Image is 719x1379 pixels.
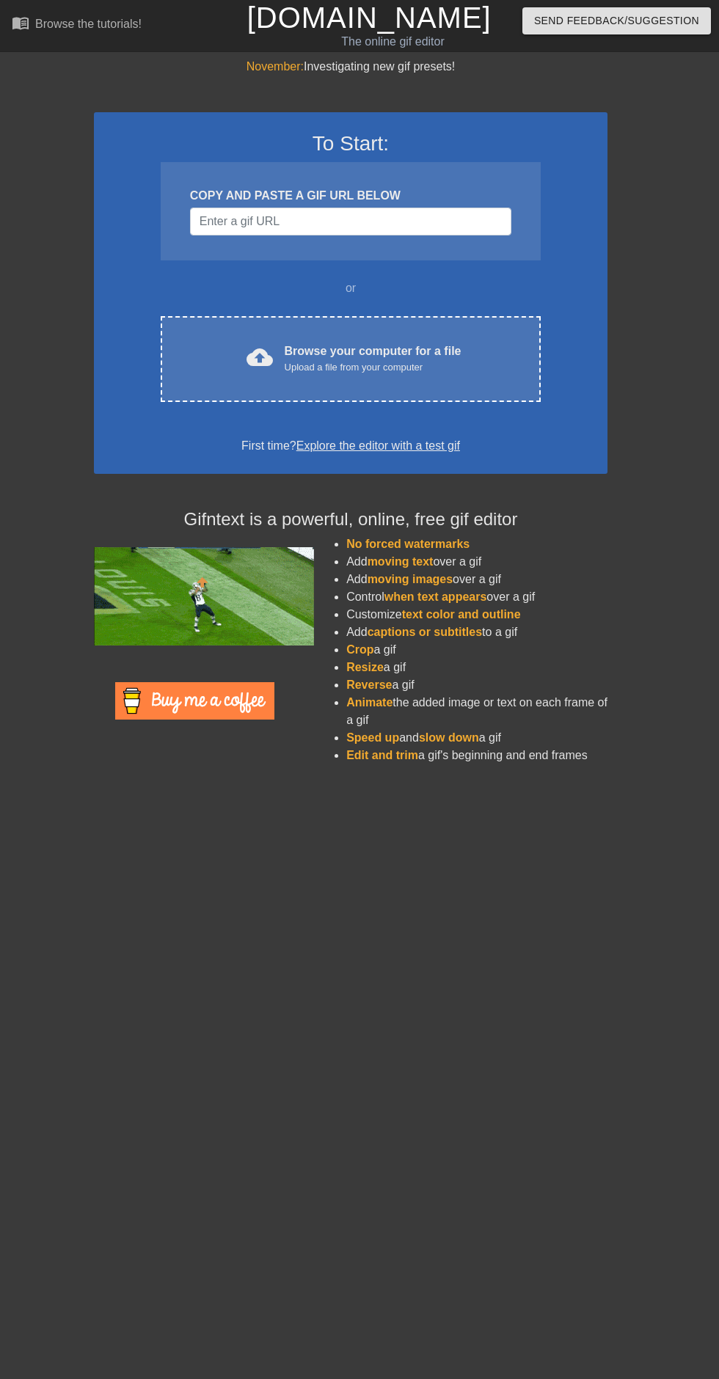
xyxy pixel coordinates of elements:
li: a gif [346,641,607,659]
span: November: [247,60,304,73]
div: Investigating new gif presets! [94,58,607,76]
a: Browse the tutorials! [12,14,142,37]
li: and a gif [346,729,607,747]
li: Add to a gif [346,623,607,641]
a: Explore the editor with a test gif [296,439,460,452]
li: a gif [346,676,607,694]
a: [DOMAIN_NAME] [247,1,492,34]
div: COPY AND PASTE A GIF URL BELOW [190,187,511,205]
img: football_small.gif [94,547,314,645]
li: a gif [346,659,607,676]
div: or [132,279,569,297]
div: Upload a file from your computer [285,360,461,375]
li: Control over a gif [346,588,607,606]
span: No forced watermarks [346,538,470,550]
span: slow down [419,731,479,744]
h3: To Start: [113,131,588,156]
span: cloud_upload [247,344,273,370]
span: Send Feedback/Suggestion [534,12,699,30]
div: Browse the tutorials! [35,18,142,30]
span: text color and outline [402,608,521,621]
input: Username [190,208,511,235]
li: the added image or text on each frame of a gif [346,694,607,729]
span: Reverse [346,678,392,691]
span: moving images [368,573,453,585]
div: Browse your computer for a file [285,343,461,375]
div: The online gif editor [247,33,539,51]
li: a gif's beginning and end frames [346,747,607,764]
h4: Gifntext is a powerful, online, free gif editor [94,509,607,530]
li: Add over a gif [346,571,607,588]
img: Buy Me A Coffee [115,682,274,720]
span: Edit and trim [346,749,418,761]
span: Crop [346,643,373,656]
span: captions or subtitles [368,626,482,638]
span: Resize [346,661,384,673]
li: Customize [346,606,607,623]
div: First time? [113,437,588,455]
span: moving text [368,555,434,568]
button: Send Feedback/Suggestion [522,7,711,34]
li: Add over a gif [346,553,607,571]
span: when text appears [384,590,487,603]
span: menu_book [12,14,29,32]
span: Animate [346,696,393,709]
span: Speed up [346,731,399,744]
